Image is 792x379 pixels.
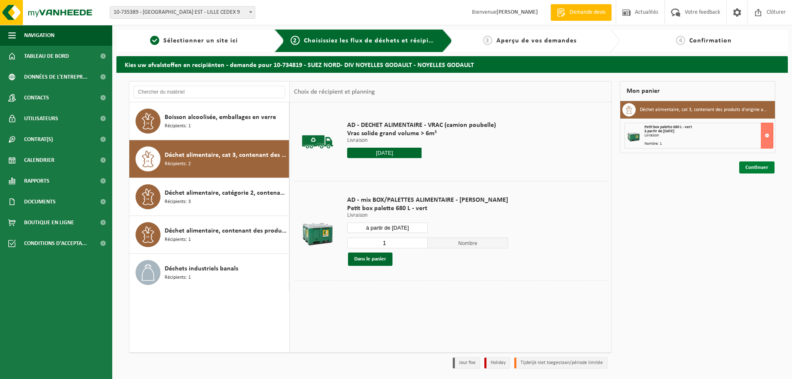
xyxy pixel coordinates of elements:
[304,37,442,44] span: Choisissiez les flux de déchets et récipients
[567,8,607,17] span: Demande devis
[165,198,191,206] span: Récipients: 3
[739,161,775,173] a: Continuer
[24,150,54,171] span: Calendrier
[347,148,422,158] input: Sélectionnez date
[129,178,289,216] button: Déchet alimentaire, catégorie 2, contenant des produits d'origine animale, emballage mélangé Réci...
[496,9,538,15] strong: [PERSON_NAME]
[24,108,58,129] span: Utilisateurs
[428,238,508,248] span: Nombre
[24,67,88,87] span: Données de l'entrepr...
[644,125,692,129] span: Petit box palette 680 L - vert
[24,46,69,67] span: Tableau de bord
[165,188,287,198] span: Déchet alimentaire, catégorie 2, contenant des produits d'origine animale, emballage mélangé
[347,223,428,233] input: Sélectionnez date
[110,6,255,19] span: 10-735389 - SUEZ RV NORD EST - LILLE CEDEX 9
[347,213,508,218] p: Livraison
[24,233,87,254] span: Conditions d'accepta...
[129,140,289,178] button: Déchet alimentaire, cat 3, contenant des produits d'origine animale, emballage synthétique Récipi...
[347,121,496,129] span: AD - DECHET ALIMENTAIRE - VRAC (camion poubelle)
[150,36,159,45] span: 1
[484,357,510,369] li: Holiday
[24,25,54,46] span: Navigation
[347,138,496,144] p: Livraison
[689,37,732,44] span: Confirmation
[133,86,285,98] input: Chercher du matériel
[24,191,56,212] span: Documents
[550,4,612,21] a: Demande devis
[640,103,769,116] h3: Déchet alimentaire, cat 3, contenant des produits d'origine animale, emballage synthétique
[165,122,191,130] span: Récipients: 1
[165,274,191,282] span: Récipients: 1
[110,7,255,18] span: 10-735389 - SUEZ RV NORD EST - LILLE CEDEX 9
[347,204,508,213] span: Petit box palette 680 L - vert
[347,196,508,204] span: AD - mix BOX/PALETTES ALIMENTAIRE - [PERSON_NAME]
[165,226,287,236] span: Déchet alimentaire, contenant des produits d'origine animale, non emballé, catégorie 3
[644,129,674,134] strong: à partir de [DATE]
[165,112,276,122] span: Boisson alcoolisée, emballages en verre
[644,142,773,146] div: Nombre: 1
[24,171,49,191] span: Rapports
[129,254,289,291] button: Déchets industriels banals Récipients: 1
[116,56,788,72] h2: Kies uw afvalstoffen en recipiënten - demande pour 10-734819 - SUEZ NORD- DIV NOYELLES GODAULT - ...
[514,357,607,369] li: Tijdelijk niet toegestaan/période limitée
[348,253,392,266] button: Dans le panier
[165,264,238,274] span: Déchets industriels banals
[165,236,191,244] span: Récipients: 1
[644,134,773,138] div: Livraison
[163,37,238,44] span: Sélectionner un site ici
[24,212,74,233] span: Boutique en ligne
[453,357,480,369] li: Jour fixe
[347,129,496,138] span: Vrac solide grand volume > 6m³
[291,36,300,45] span: 2
[620,81,775,101] div: Mon panier
[290,82,379,102] div: Choix de récipient et planning
[24,129,53,150] span: Contrat(s)
[165,160,191,168] span: Récipients: 2
[121,36,268,46] a: 1Sélectionner un site ici
[129,216,289,254] button: Déchet alimentaire, contenant des produits d'origine animale, non emballé, catégorie 3 Récipients: 1
[676,36,685,45] span: 4
[165,150,287,160] span: Déchet alimentaire, cat 3, contenant des produits d'origine animale, emballage synthétique
[129,102,289,140] button: Boisson alcoolisée, emballages en verre Récipients: 1
[496,37,577,44] span: Aperçu de vos demandes
[483,36,492,45] span: 3
[24,87,49,108] span: Contacts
